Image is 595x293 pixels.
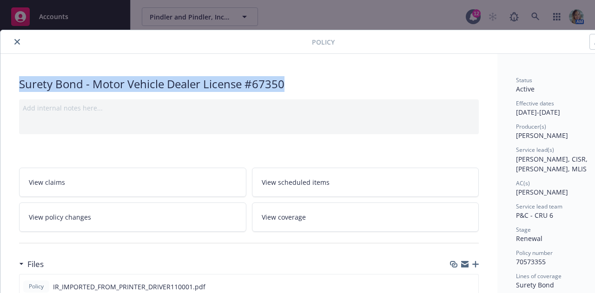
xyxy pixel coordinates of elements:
h3: Files [27,258,44,270]
span: IR_IMPORTED_FROM_PRINTER_DRIVER110001.pdf [53,282,205,292]
span: Effective dates [516,99,554,107]
span: 70573355 [516,257,546,266]
button: preview file [466,282,475,292]
span: Policy number [516,249,553,257]
span: AC(s) [516,179,530,187]
button: download file [451,282,459,292]
a: View coverage [252,202,479,232]
span: [PERSON_NAME] [516,188,568,196]
span: View policy changes [29,212,91,222]
span: Service lead(s) [516,146,554,154]
span: Lines of coverage [516,272,562,280]
div: Files [19,258,44,270]
a: View policy changes [19,202,246,232]
span: Producer(s) [516,123,546,130]
span: P&C - CRU 6 [516,211,553,220]
span: View coverage [262,212,306,222]
a: View scheduled items [252,168,479,197]
a: View claims [19,168,246,197]
span: [PERSON_NAME] [516,131,568,140]
span: Policy [312,37,335,47]
div: Surety Bond - Motor Vehicle Dealer License #67350 [19,76,479,92]
span: View scheduled items [262,177,330,187]
span: View claims [29,177,65,187]
span: Stage [516,226,531,234]
button: close [12,36,23,47]
span: Policy [27,282,46,291]
span: Service lead team [516,202,562,210]
span: Status [516,76,532,84]
span: Active [516,85,535,93]
span: [PERSON_NAME], CISR, [PERSON_NAME], MLIS [516,155,589,173]
div: Add internal notes here... [23,103,475,113]
span: Renewal [516,234,542,243]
